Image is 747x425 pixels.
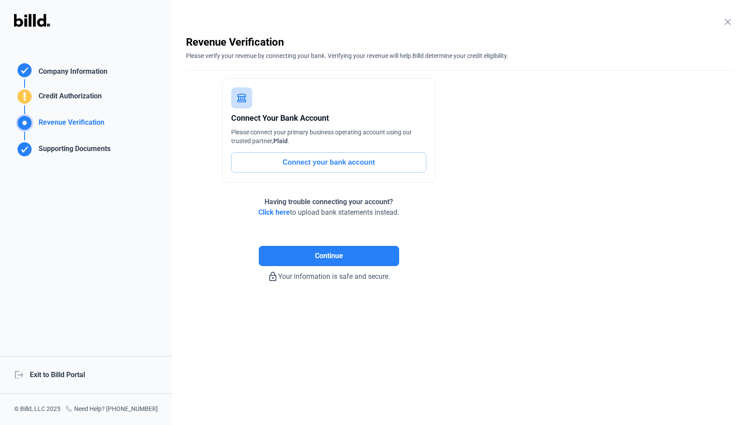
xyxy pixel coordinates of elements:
div: © Billd, LLC 2025 [14,404,61,414]
span: Having trouble connecting your account? [264,198,393,206]
button: Continue [259,246,399,266]
div: Connect Your Bank Account [231,112,426,124]
div: Revenue Verification [186,35,733,49]
div: Your information is safe and secure. [186,266,472,282]
div: Please connect your primary business operating account using our trusted partner, . [231,128,426,145]
mat-icon: close [722,17,733,27]
mat-icon: lock_outline [268,271,278,282]
div: Please verify your revenue by connecting your bank. Verifying your revenue will help Billd determ... [186,49,733,60]
span: Click here [258,208,290,216]
div: Need Help? [PHONE_NUMBER] [65,404,158,414]
span: Continue [315,251,343,261]
mat-icon: logout [14,370,23,378]
div: Revenue Verification [35,117,104,132]
div: Supporting Documents [35,144,111,158]
img: Billd Logo [14,14,50,27]
div: to upload bank statements instead. [258,197,399,218]
div: Company Information [35,66,107,79]
div: Credit Authorization [35,91,102,105]
span: Plaid [273,137,288,144]
button: Connect your bank account [231,152,426,173]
